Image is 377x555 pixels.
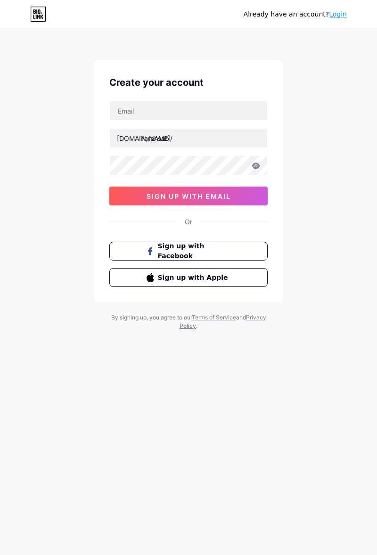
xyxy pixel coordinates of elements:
[109,187,268,205] button: sign up with email
[110,101,267,120] input: Email
[117,133,172,143] div: [DOMAIN_NAME]/
[185,217,192,227] div: Or
[192,314,236,321] a: Terms of Service
[329,10,347,18] a: Login
[158,241,231,261] span: Sign up with Facebook
[110,129,267,147] input: username
[109,268,268,287] button: Sign up with Apple
[109,75,268,90] div: Create your account
[108,313,269,330] div: By signing up, you agree to our and .
[244,9,347,19] div: Already have an account?
[158,273,231,283] span: Sign up with Apple
[109,242,268,261] button: Sign up with Facebook
[147,192,231,200] span: sign up with email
